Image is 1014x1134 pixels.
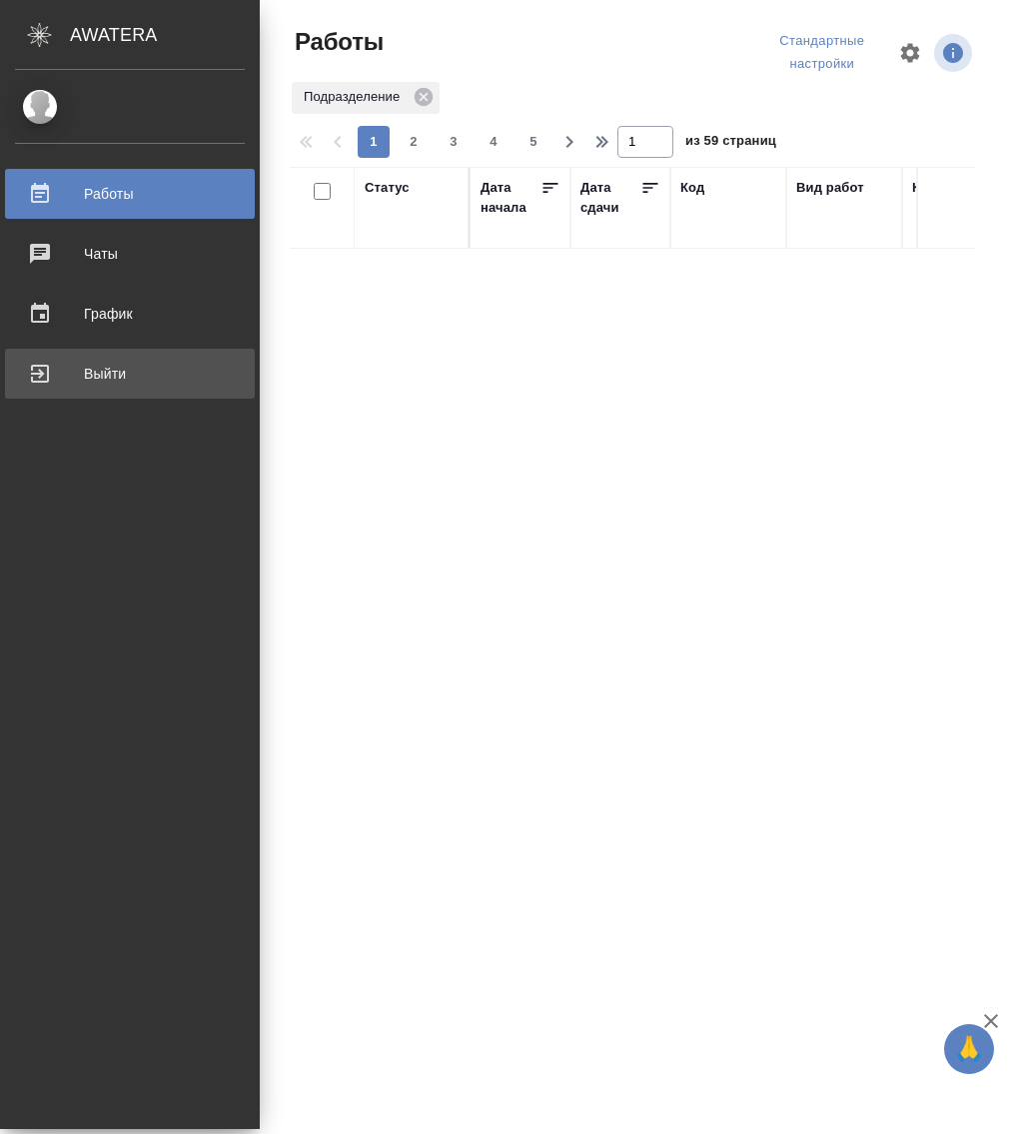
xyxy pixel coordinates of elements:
div: Дата сдачи [580,178,640,218]
p: Подразделение [304,87,407,107]
div: Работы [15,179,245,209]
div: График [15,299,245,329]
div: Подразделение [292,82,440,114]
span: Посмотреть информацию [934,34,976,72]
button: 2 [398,126,430,158]
span: 5 [517,132,549,152]
span: 4 [478,132,509,152]
div: Статус [365,178,410,198]
div: Чаты [15,239,245,269]
a: Работы [5,169,255,219]
span: из 59 страниц [685,129,776,158]
div: AWATERA [70,15,260,55]
div: Кол-во [912,178,957,198]
div: Вид работ [796,178,864,198]
div: Код [680,178,704,198]
span: Работы [290,26,384,58]
a: Чаты [5,229,255,279]
div: split button [758,26,886,80]
button: 3 [438,126,470,158]
span: 2 [398,132,430,152]
button: 4 [478,126,509,158]
span: 🙏 [952,1028,986,1070]
span: 3 [438,132,470,152]
div: Выйти [15,359,245,389]
span: Настроить таблицу [886,29,934,77]
div: Дата начала [481,178,540,218]
a: График [5,289,255,339]
button: 🙏 [944,1024,994,1074]
a: Выйти [5,349,255,399]
button: 5 [517,126,549,158]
